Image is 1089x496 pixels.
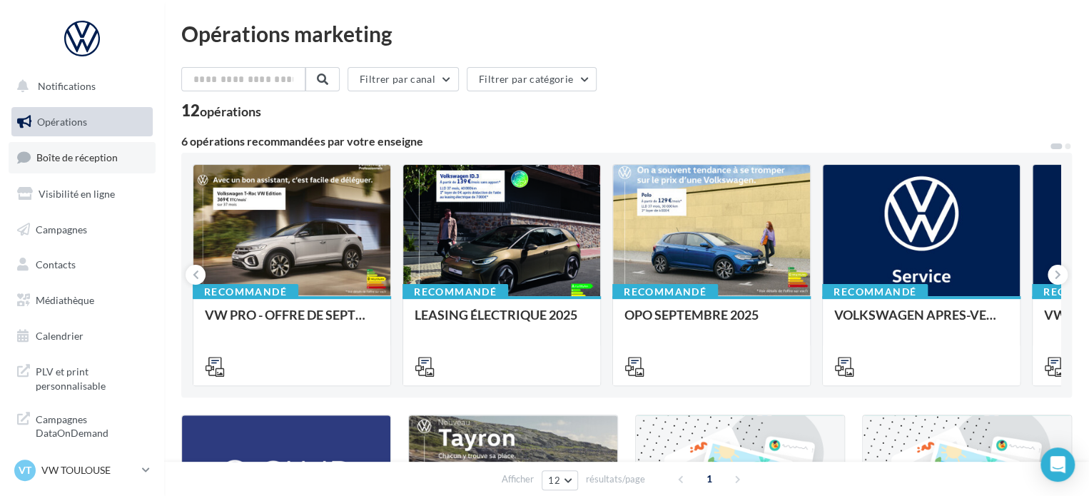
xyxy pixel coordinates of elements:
[193,284,298,300] div: Recommandé
[415,308,589,336] div: LEASING ÉLECTRIQUE 2025
[205,308,379,336] div: VW PRO - OFFRE DE SEPTEMBRE 25
[9,179,156,209] a: Visibilité en ligne
[822,284,928,300] div: Recommandé
[9,285,156,315] a: Médiathèque
[11,457,153,484] a: VT VW TOULOUSE
[698,467,721,490] span: 1
[9,356,156,398] a: PLV et print personnalisable
[36,362,147,393] span: PLV et print personnalisable
[37,116,87,128] span: Opérations
[402,284,508,300] div: Recommandé
[834,308,1008,336] div: VOLKSWAGEN APRES-VENTE
[19,463,31,477] span: VT
[181,136,1049,147] div: 6 opérations recommandées par votre enseigne
[9,250,156,280] a: Contacts
[502,472,534,486] span: Afficher
[9,107,156,137] a: Opérations
[9,321,156,351] a: Calendrier
[548,475,560,486] span: 12
[9,215,156,245] a: Campagnes
[200,105,261,118] div: opérations
[36,294,94,306] span: Médiathèque
[467,67,597,91] button: Filtrer par catégorie
[9,404,156,446] a: Campagnes DataOnDemand
[36,410,147,440] span: Campagnes DataOnDemand
[9,71,150,101] button: Notifications
[586,472,645,486] span: résultats/page
[36,223,87,235] span: Campagnes
[38,80,96,92] span: Notifications
[36,151,118,163] span: Boîte de réception
[542,470,578,490] button: 12
[348,67,459,91] button: Filtrer par canal
[36,258,76,270] span: Contacts
[181,103,261,118] div: 12
[39,188,115,200] span: Visibilité en ligne
[41,463,136,477] p: VW TOULOUSE
[612,284,718,300] div: Recommandé
[181,23,1072,44] div: Opérations marketing
[624,308,799,336] div: OPO SEPTEMBRE 2025
[9,142,156,173] a: Boîte de réception
[1040,447,1075,482] div: Open Intercom Messenger
[36,330,83,342] span: Calendrier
